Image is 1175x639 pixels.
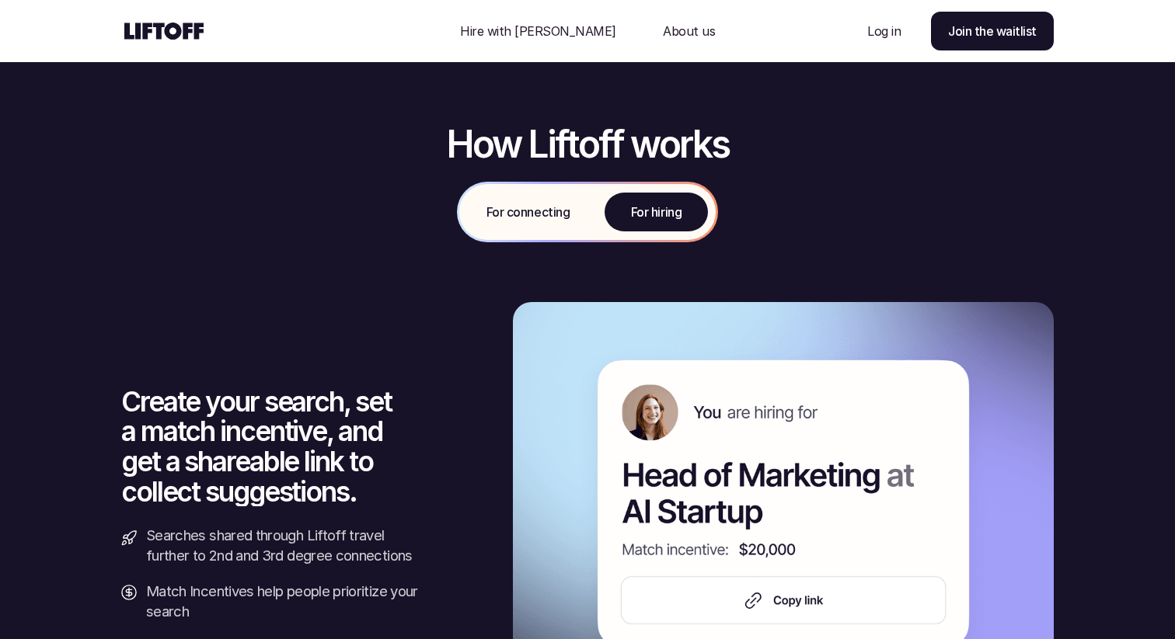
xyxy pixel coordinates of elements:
[948,22,1037,40] p: Join the waitlist
[446,124,729,165] h2: How Liftoff works
[441,12,635,50] a: Nav Link
[486,203,570,221] p: For connecting
[849,12,919,50] a: Nav Link
[931,12,1054,50] a: Join the waitlist
[460,22,616,40] p: Hire with [PERSON_NAME]
[121,387,458,507] h3: Create your search, set a match incentive, and get a shareable link to collect suggestions.
[644,12,734,50] a: Nav Link
[146,526,426,567] p: Searches shared through Liftoff travel further to 2nd and 3rd degree connections
[631,203,682,221] p: For hiring
[867,22,901,40] p: Log in
[663,22,715,40] p: About us
[146,582,458,622] p: Match Incentives help people prioritize your search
